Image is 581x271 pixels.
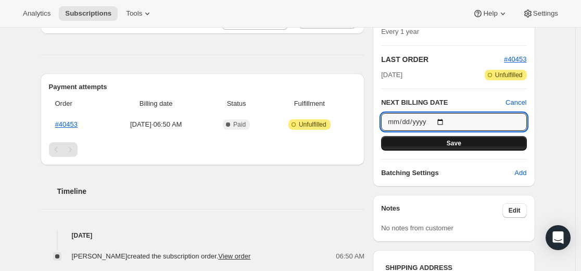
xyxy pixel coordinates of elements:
span: [PERSON_NAME] created the subscription order. [72,252,251,260]
h3: Notes [381,203,502,218]
span: 06:50 AM [336,251,364,262]
h2: Payment attempts [49,82,357,92]
button: Add [508,165,533,181]
span: Tools [126,9,142,18]
span: Subscriptions [65,9,111,18]
span: Paid [233,120,246,129]
h6: Batching Settings [381,168,514,178]
a: View order [218,252,250,260]
a: #40453 [55,120,78,128]
button: Edit [502,203,527,218]
th: Order [49,92,105,115]
span: Analytics [23,9,50,18]
button: #40453 [504,54,526,65]
a: #40453 [504,55,526,63]
span: Fulfillment [269,98,350,109]
button: Subscriptions [59,6,118,21]
h2: NEXT BILLING DATE [381,97,506,108]
span: Add [514,168,526,178]
nav: Pagination [49,142,357,157]
span: No notes from customer [381,224,453,232]
span: Status [210,98,263,109]
span: Unfulfilled [299,120,326,129]
button: Help [466,6,514,21]
div: Open Intercom Messenger [546,225,571,250]
span: Edit [509,206,521,215]
span: Billing date [108,98,204,109]
button: Cancel [506,97,526,108]
span: [DATE] [381,70,402,80]
h2: LAST ORDER [381,54,504,65]
button: Tools [120,6,159,21]
span: Unfulfilled [495,71,523,79]
button: Settings [516,6,564,21]
h4: [DATE] [41,230,365,241]
h2: Timeline [57,186,365,196]
button: Save [381,136,526,151]
span: Settings [533,9,558,18]
span: Save [447,139,461,147]
button: Analytics [17,6,57,21]
span: [DATE] · 06:50 AM [108,119,204,130]
span: Help [483,9,497,18]
span: Every 1 year [381,28,419,35]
